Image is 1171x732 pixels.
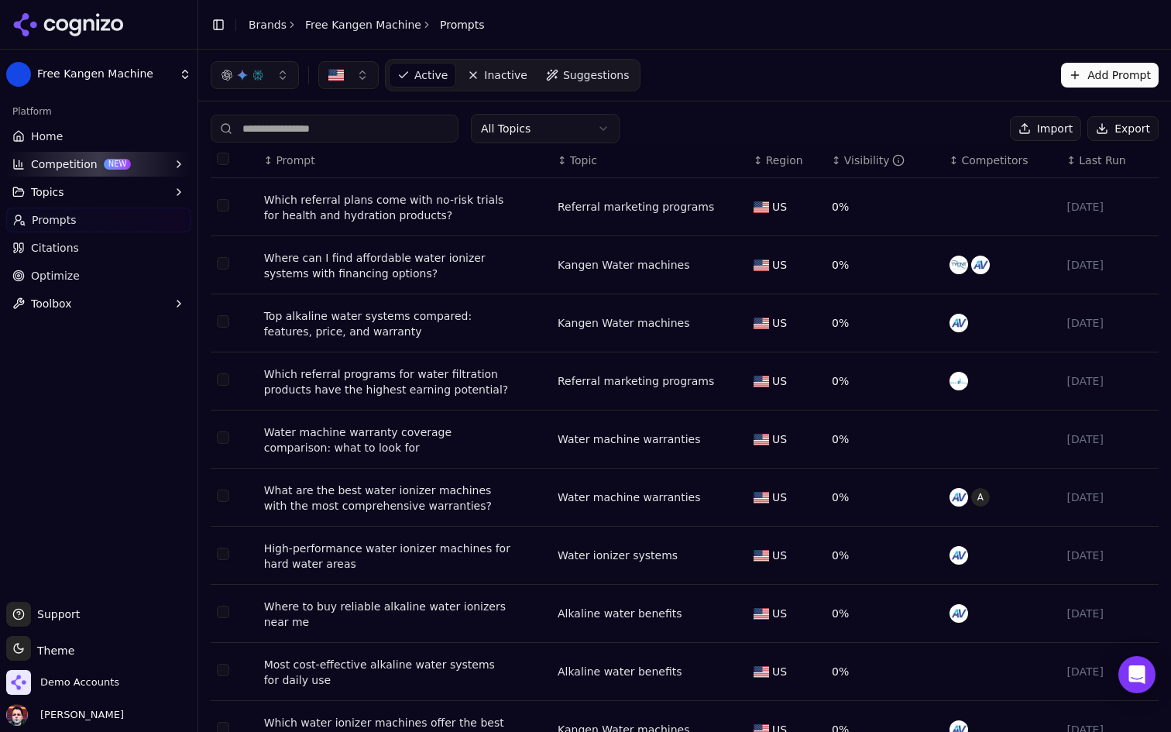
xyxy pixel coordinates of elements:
[558,548,678,563] a: Water ionizer systems
[832,431,937,447] div: 0%
[217,373,229,386] button: Select row 4
[570,153,597,168] span: Topic
[6,180,191,204] button: Topics
[754,434,769,445] img: US flag
[6,704,28,726] img: Deniz Ozcan
[264,424,512,455] div: Water machine warranty coverage comparison: what to look for
[414,67,448,83] span: Active
[558,606,682,621] div: Alkaline water benefits
[440,17,485,33] span: Prompts
[31,240,79,256] span: Citations
[558,664,682,679] div: Alkaline water benefits
[264,657,512,688] div: Most cost-effective alkaline water systems for daily use
[1067,315,1152,331] div: [DATE]
[558,490,700,505] a: Water machine warranties
[766,153,803,168] span: Region
[484,67,527,83] span: Inactive
[6,235,191,260] a: Citations
[328,67,344,83] img: US
[6,263,191,288] a: Optimize
[264,483,512,514] a: What are the best water ionizer machines with the most comprehensive warranties?
[1067,431,1152,447] div: [DATE]
[32,212,77,228] span: Prompts
[31,296,72,311] span: Toolbox
[832,664,937,679] div: 0%
[249,19,287,31] a: Brands
[772,664,787,679] span: US
[104,159,132,170] span: NEW
[754,376,769,387] img: US flag
[832,490,937,505] div: 0%
[832,373,937,389] div: 0%
[459,63,535,88] a: Inactive
[264,308,512,339] div: Top alkaline water systems compared: features, price, and warranty
[6,704,124,726] button: Open user button
[558,257,690,273] a: Kangen Water machines
[832,315,937,331] div: 0%
[217,606,229,618] button: Select row 8
[217,315,229,328] button: Select row 3
[772,490,787,505] span: US
[1067,153,1152,168] div: ↕Last Run
[558,431,700,447] div: Water machine warranties
[962,153,1028,168] span: Competitors
[558,373,714,389] a: Referral marketing programs
[40,675,119,689] span: Demo Accounts
[217,490,229,502] button: Select row 6
[950,372,968,390] img: perfect water technologies
[6,152,191,177] button: CompetitionNEW
[754,153,819,168] div: ↕Region
[31,644,74,657] span: Theme
[305,17,421,33] a: Free Kangen Machine
[1067,664,1152,679] div: [DATE]
[217,257,229,270] button: Select row 2
[826,143,943,178] th: brandMentionRate
[217,153,229,165] button: Select all rows
[31,607,80,622] span: Support
[772,199,787,215] span: US
[558,153,741,168] div: ↕Topic
[1067,257,1152,273] div: [DATE]
[264,366,512,397] a: Which referral programs for water filtration products have the highest earning potential?
[31,268,80,284] span: Optimize
[950,256,968,274] img: tyent usa
[747,143,826,178] th: Region
[832,199,937,215] div: 0%
[264,599,512,630] a: Where to buy reliable alkaline water ionizers near me
[558,199,714,215] div: Referral marketing programs
[6,208,191,232] a: Prompts
[389,63,456,88] a: Active
[950,153,1055,168] div: ↕Competitors
[276,153,314,168] span: Prompt
[754,608,769,620] img: US flag
[971,256,990,274] img: alkaviva
[1061,63,1159,88] button: Add Prompt
[844,153,905,168] div: Visibility
[258,143,551,178] th: Prompt
[264,541,512,572] a: High-performance water ionizer machines for hard water areas
[31,156,98,172] span: Competition
[34,708,124,722] span: [PERSON_NAME]
[772,373,787,389] span: US
[264,192,512,223] a: Which referral plans come with no-risk trials for health and hydration products?
[563,67,630,83] span: Suggestions
[1067,373,1152,389] div: [DATE]
[6,124,191,149] a: Home
[754,492,769,503] img: US flag
[943,143,1061,178] th: Competitors
[37,67,173,81] span: Free Kangen Machine
[1067,548,1152,563] div: [DATE]
[249,17,485,33] nav: breadcrumb
[217,548,229,560] button: Select row 7
[558,315,690,331] a: Kangen Water machines
[538,63,637,88] a: Suggestions
[264,250,512,281] a: Where can I find affordable water ionizer systems with financing options?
